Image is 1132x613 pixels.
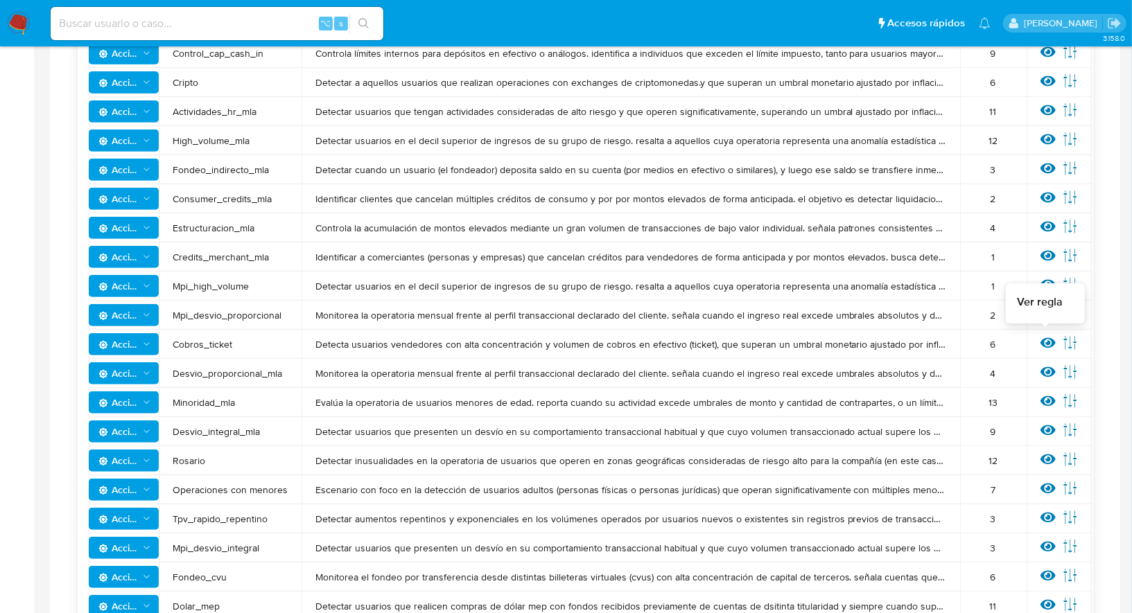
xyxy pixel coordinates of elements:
span: Accesos rápidos [887,16,965,30]
p: lautaro.chamorro@mercadolibre.com [1024,17,1102,30]
span: ⌥ [320,17,331,30]
a: Salir [1107,16,1122,30]
span: s [339,17,343,30]
button: search-icon [349,14,378,33]
a: Notificaciones [979,17,991,29]
span: 3.158.0 [1103,33,1125,44]
input: Buscar usuario o caso... [51,15,383,33]
span: Ver regla [1017,294,1063,310]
